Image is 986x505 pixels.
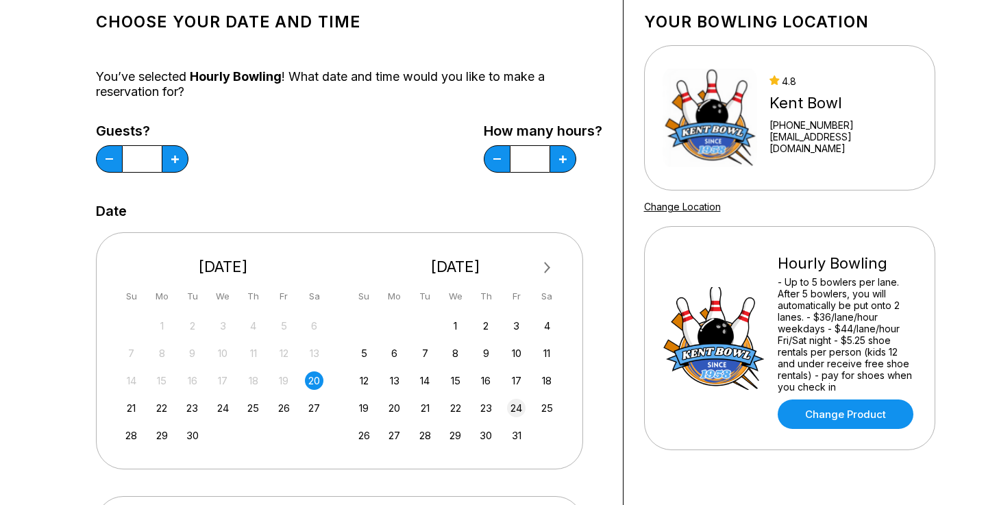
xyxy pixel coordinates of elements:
div: Choose Sunday, October 12th, 2025 [355,371,373,390]
div: [DATE] [117,258,330,276]
div: Choose Saturday, September 27th, 2025 [305,399,323,417]
a: [EMAIL_ADDRESS][DOMAIN_NAME] [769,131,916,154]
div: Not available Monday, September 15th, 2025 [153,371,171,390]
div: Choose Tuesday, October 7th, 2025 [416,344,434,362]
div: Choose Saturday, October 18th, 2025 [538,371,556,390]
div: Not available Sunday, September 14th, 2025 [122,371,140,390]
div: Choose Wednesday, October 29th, 2025 [446,426,465,445]
div: Choose Tuesday, September 30th, 2025 [183,426,201,445]
div: Not available Tuesday, September 2nd, 2025 [183,317,201,335]
img: Hourly Bowling [663,287,765,390]
div: Choose Tuesday, October 21st, 2025 [416,399,434,417]
div: Choose Friday, October 31st, 2025 [507,426,526,445]
a: Change Product [778,399,913,429]
div: Choose Monday, September 29th, 2025 [153,426,171,445]
div: Choose Monday, October 6th, 2025 [385,344,404,362]
div: Not available Thursday, September 18th, 2025 [244,371,262,390]
div: Hourly Bowling [778,254,917,273]
div: Not available Saturday, September 13th, 2025 [305,344,323,362]
div: Not available Monday, September 8th, 2025 [153,344,171,362]
div: Not available Thursday, September 4th, 2025 [244,317,262,335]
div: Not available Friday, September 12th, 2025 [275,344,293,362]
label: Guests? [96,123,188,138]
div: Choose Wednesday, October 1st, 2025 [446,317,465,335]
div: Choose Saturday, October 25th, 2025 [538,399,556,417]
div: Not available Wednesday, September 10th, 2025 [214,344,232,362]
label: Date [96,204,127,219]
div: We [214,287,232,306]
div: Th [244,287,262,306]
div: Choose Thursday, October 9th, 2025 [477,344,495,362]
div: - Up to 5 bowlers per lane. After 5 bowlers, you will automatically be put onto 2 lanes. - $36/la... [778,276,917,393]
div: Not available Saturday, September 6th, 2025 [305,317,323,335]
div: Choose Sunday, October 5th, 2025 [355,344,373,362]
div: Choose Friday, October 17th, 2025 [507,371,526,390]
label: How many hours? [484,123,602,138]
div: month 2025-10 [353,315,558,445]
div: Not available Sunday, September 7th, 2025 [122,344,140,362]
div: Choose Wednesday, October 15th, 2025 [446,371,465,390]
div: Su [355,287,373,306]
div: Mo [153,287,171,306]
div: We [446,287,465,306]
div: Sa [538,287,556,306]
div: Choose Saturday, October 11th, 2025 [538,344,556,362]
h1: Choose your Date and time [96,12,602,32]
div: Choose Thursday, October 23rd, 2025 [477,399,495,417]
h1: Your bowling location [644,12,935,32]
div: month 2025-09 [121,315,326,445]
div: Choose Tuesday, October 28th, 2025 [416,426,434,445]
div: Choose Sunday, October 26th, 2025 [355,426,373,445]
div: Choose Friday, October 10th, 2025 [507,344,526,362]
img: Kent Bowl [663,66,758,169]
div: Not available Wednesday, September 17th, 2025 [214,371,232,390]
div: Not available Friday, September 19th, 2025 [275,371,293,390]
div: [PHONE_NUMBER] [769,119,916,131]
div: Choose Monday, October 13th, 2025 [385,371,404,390]
div: Choose Thursday, October 2nd, 2025 [477,317,495,335]
div: Tu [416,287,434,306]
div: Not available Friday, September 5th, 2025 [275,317,293,335]
div: Choose Saturday, September 20th, 2025 [305,371,323,390]
div: Th [477,287,495,306]
div: Choose Wednesday, October 8th, 2025 [446,344,465,362]
div: Not available Thursday, September 11th, 2025 [244,344,262,362]
div: Choose Monday, September 22nd, 2025 [153,399,171,417]
span: Hourly Bowling [190,69,282,84]
div: Choose Sunday, September 21st, 2025 [122,399,140,417]
div: Not available Wednesday, September 3rd, 2025 [214,317,232,335]
div: Choose Monday, October 27th, 2025 [385,426,404,445]
div: Choose Friday, October 24th, 2025 [507,399,526,417]
div: Tu [183,287,201,306]
div: Choose Sunday, September 28th, 2025 [122,426,140,445]
div: Fr [507,287,526,306]
div: Choose Saturday, October 4th, 2025 [538,317,556,335]
div: [DATE] [349,258,562,276]
div: Choose Sunday, October 19th, 2025 [355,399,373,417]
div: Choose Monday, October 20th, 2025 [385,399,404,417]
div: 4.8 [769,75,916,87]
div: Su [122,287,140,306]
div: Choose Thursday, October 16th, 2025 [477,371,495,390]
div: Choose Wednesday, October 22nd, 2025 [446,399,465,417]
div: You’ve selected ! What date and time would you like to make a reservation for? [96,69,602,99]
button: Next Month [537,257,558,279]
div: Choose Thursday, September 25th, 2025 [244,399,262,417]
div: Choose Friday, September 26th, 2025 [275,399,293,417]
a: Change Location [644,201,721,212]
div: Kent Bowl [769,94,916,112]
div: Not available Tuesday, September 9th, 2025 [183,344,201,362]
div: Mo [385,287,404,306]
div: Fr [275,287,293,306]
div: Sa [305,287,323,306]
div: Not available Monday, September 1st, 2025 [153,317,171,335]
div: Choose Wednesday, September 24th, 2025 [214,399,232,417]
div: Choose Tuesday, September 23rd, 2025 [183,399,201,417]
div: Not available Tuesday, September 16th, 2025 [183,371,201,390]
div: Choose Tuesday, October 14th, 2025 [416,371,434,390]
div: Choose Thursday, October 30th, 2025 [477,426,495,445]
div: Choose Friday, October 3rd, 2025 [507,317,526,335]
